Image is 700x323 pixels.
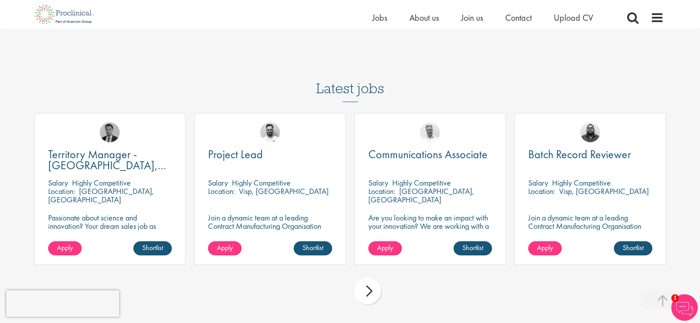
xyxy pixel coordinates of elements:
[208,147,263,162] span: Project Lead
[528,186,555,196] span: Location:
[528,147,631,162] span: Batch Record Reviewer
[368,149,492,160] a: Communications Associate
[355,278,381,304] div: next
[72,178,131,188] p: Highly Competitive
[208,213,332,255] p: Join a dynamic team at a leading Contract Manufacturing Organisation (CMO) and contribute to grou...
[454,241,492,255] a: Shortlist
[409,12,439,23] a: About us
[100,122,120,142] img: Carl Gbolade
[316,59,384,102] h3: Latest jobs
[368,186,474,205] p: [GEOGRAPHIC_DATA], [GEOGRAPHIC_DATA]
[48,241,82,255] a: Apply
[208,241,242,255] a: Apply
[48,149,172,171] a: Territory Manager - [GEOGRAPHIC_DATA], [GEOGRAPHIC_DATA]
[6,290,119,317] iframe: reCAPTCHA
[48,178,68,188] span: Salary
[368,213,492,255] p: Are you looking to make an impact with your innovation? We are working with a well-established ph...
[48,147,166,184] span: Territory Manager - [GEOGRAPHIC_DATA], [GEOGRAPHIC_DATA]
[232,178,291,188] p: Highly Competitive
[461,12,483,23] a: Join us
[239,186,329,196] p: Visp, [GEOGRAPHIC_DATA]
[57,243,73,252] span: Apply
[208,178,228,188] span: Salary
[208,149,332,160] a: Project Lead
[420,122,440,142] img: Joshua Bye
[217,243,233,252] span: Apply
[528,149,652,160] a: Batch Record Reviewer
[552,178,611,188] p: Highly Competitive
[368,186,395,196] span: Location:
[368,241,402,255] a: Apply
[528,178,548,188] span: Salary
[580,122,600,142] img: Ashley Bennett
[671,294,679,302] span: 1
[671,294,698,321] img: Chatbot
[377,243,393,252] span: Apply
[48,213,172,239] p: Passionate about science and innovation? Your dream sales job as Territory Manager awaits!
[392,178,451,188] p: Highly Competitive
[614,241,652,255] a: Shortlist
[368,147,488,162] span: Communications Associate
[528,241,562,255] a: Apply
[294,241,332,255] a: Shortlist
[372,12,387,23] a: Jobs
[260,122,280,142] img: Emile De Beer
[537,243,553,252] span: Apply
[368,178,388,188] span: Salary
[48,186,75,196] span: Location:
[48,186,154,205] p: [GEOGRAPHIC_DATA], [GEOGRAPHIC_DATA]
[528,213,652,247] p: Join a dynamic team at a leading Contract Manufacturing Organisation and contribute to groundbrea...
[554,12,593,23] a: Upload CV
[505,12,532,23] a: Contact
[559,186,649,196] p: Visp, [GEOGRAPHIC_DATA]
[208,186,235,196] span: Location:
[133,241,172,255] a: Shortlist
